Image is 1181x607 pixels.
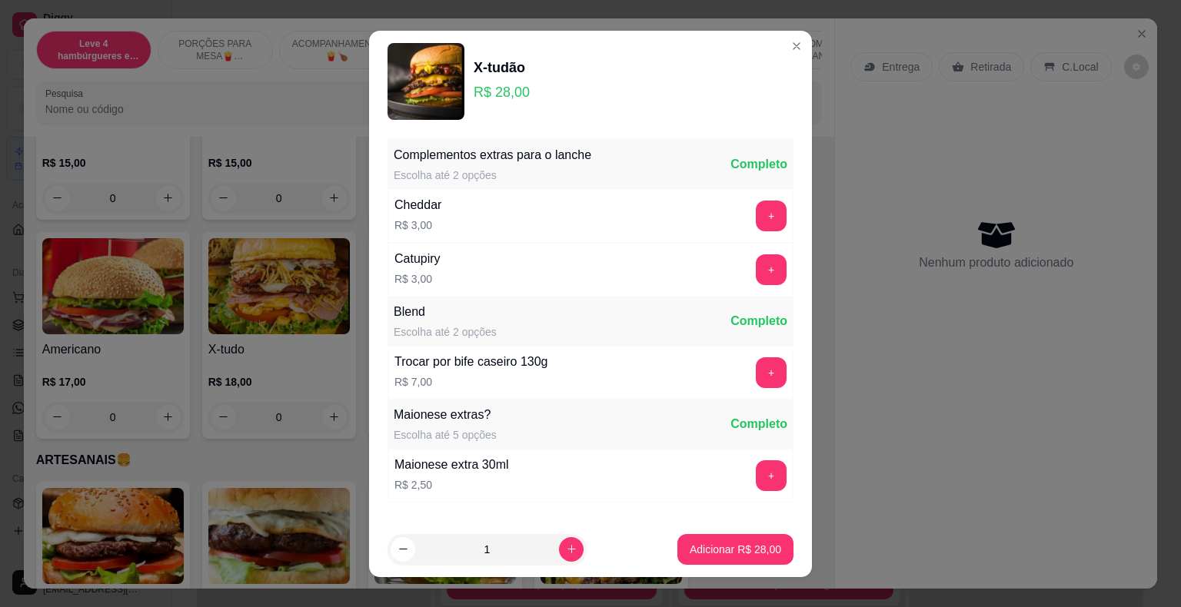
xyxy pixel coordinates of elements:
[730,155,787,174] div: Completo
[756,254,787,285] button: add
[394,374,548,390] p: R$ 7,00
[394,146,591,164] div: Complementos extras para o lanche
[391,537,415,562] button: decrease-product-quantity
[784,34,809,58] button: Close
[756,357,787,388] button: add
[559,537,584,562] button: increase-product-quantity
[690,542,781,557] p: Adicionar R$ 28,00
[394,271,441,287] p: R$ 3,00
[394,406,497,424] div: Maionese extras?
[474,81,530,103] p: R$ 28,00
[394,456,509,474] div: Maionese extra 30ml
[677,534,793,565] button: Adicionar R$ 28,00
[388,43,464,120] img: product-image
[394,353,548,371] div: Trocar por bife caseiro 130g
[394,427,497,443] div: Escolha até 5 opções
[756,460,787,491] button: add
[394,250,441,268] div: Catupiry
[394,168,591,183] div: Escolha até 2 opções
[730,415,787,433] div: Completo
[756,201,787,231] button: add
[394,196,441,214] div: Cheddar
[394,303,497,321] div: Blend
[730,312,787,330] div: Completo
[394,324,497,340] div: Escolha até 2 opções
[394,477,509,493] p: R$ 2,50
[474,57,530,78] div: X-tudão
[394,217,441,233] p: R$ 3,00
